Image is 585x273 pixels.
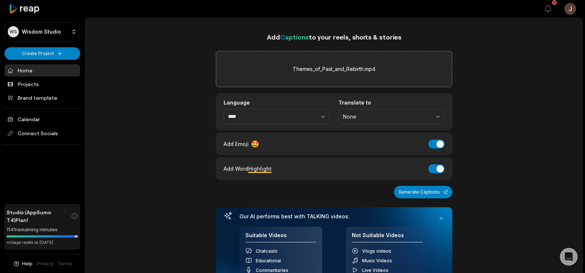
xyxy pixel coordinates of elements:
h4: Not Suitable Videos [352,232,423,243]
div: WS [8,26,19,37]
a: Privacy [37,260,53,267]
span: Chatcasts [256,248,278,254]
span: Highlight [248,165,272,172]
button: Create Project [4,47,80,60]
span: Music Videos [362,258,392,263]
a: Projects [4,78,80,90]
span: Connect Socials [4,127,80,140]
span: 🤩 [251,139,259,149]
button: None [339,109,445,124]
h1: Add to your reels, shorts & stories [216,32,452,42]
a: Calendar [4,113,80,125]
div: Add Word [224,164,272,174]
span: Captions [280,33,309,41]
div: *Usage resets on [DATE] [7,240,78,245]
label: Translate to [339,99,445,106]
span: Vlogs videos [362,248,391,254]
label: Language [224,99,330,106]
button: Help [13,260,33,267]
h4: Suitable Videos [245,232,316,243]
a: Home [4,64,80,76]
span: Live Videos [362,267,388,273]
h3: Our AI performs best with TALKING videos: [239,213,429,220]
span: None [343,113,430,120]
span: Studio (AppSumo T4) Plan! [7,208,71,224]
label: Themes_of_Past_and_Rebirth.mp4 [293,65,375,74]
p: Wisdom Studio [22,28,61,35]
a: Brand template [4,92,80,104]
div: Open Intercom Messenger [560,248,578,266]
span: Commentaries [256,267,288,273]
span: Educational [256,258,281,263]
span: Help [22,260,33,267]
button: Generate Captions [394,186,452,198]
span: Add Emoji [224,140,249,148]
div: 1141 remaining minutes [7,226,78,233]
a: Terms [58,260,72,267]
